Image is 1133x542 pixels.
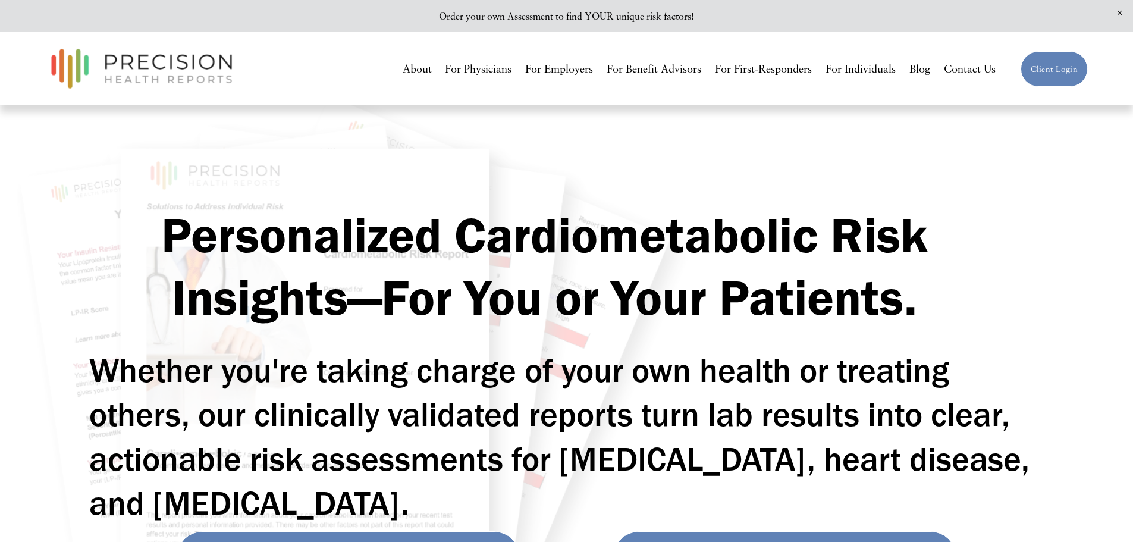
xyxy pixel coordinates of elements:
[1021,51,1088,87] a: Client Login
[403,58,432,80] a: About
[919,390,1133,542] iframe: Chat Widget
[45,43,238,94] img: Precision Health Reports
[607,58,701,80] a: For Benefit Advisors
[445,58,511,80] a: For Physicians
[826,58,896,80] a: For Individuals
[161,205,940,327] strong: Personalized Cardiometabolic Risk Insights—For You or Your Patients.
[944,58,996,80] a: Contact Us
[909,58,930,80] a: Blog
[715,58,812,80] a: For First-Responders
[525,58,593,80] a: For Employers
[89,348,1044,525] h2: Whether you're taking charge of your own health or treating others, our clinically validated repo...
